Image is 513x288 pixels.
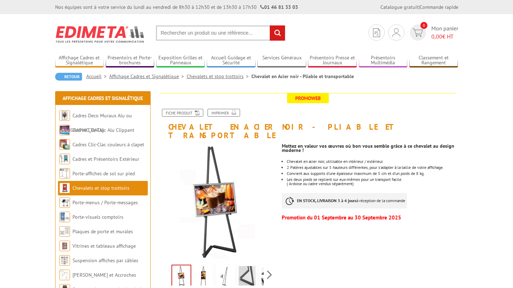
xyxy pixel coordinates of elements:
[72,243,136,249] a: Vitrines et tableaux affichage
[59,154,70,164] img: Cadres et Présentoirs Extérieur
[287,182,458,186] p: ( Ardoise ou cadre vendus séparément)
[266,269,273,281] span: Next
[420,22,427,29] span: 0
[409,55,458,66] a: Classement et Rangement
[282,216,458,220] p: Promotion du 01 Septembre au 30 Septembre 2025
[59,197,70,208] img: Porte-menus / Porte-messages
[72,156,139,162] a: Cadres et Présentoirs Extérieur
[420,4,458,10] a: Commande rapide
[261,266,278,288] img: chevalet_acier_noir_pliable_tableau_transportable_zoom1_215499nr.jpg
[156,55,205,66] a: Exposition Grilles et Panneaux
[59,212,70,222] img: Porte-visuels comptoirs
[408,24,458,41] a: devis rapide 0 Mon panier 0,00€ HT
[72,257,138,264] a: Suspension affiches par câbles
[72,127,134,133] a: Cadres Clic-Clac Alu Clippant
[72,170,135,177] a: Porte-affiches de sol sur pied
[187,73,251,80] a: Chevalets et stop trottoirs
[287,177,458,182] p: Les deux pieds se replient sur eux-mêmes pour un transport facile.
[208,109,240,117] a: Imprimer
[287,159,458,164] li: Chevalet en acier noir, utilisable en intérieur / extérieur.
[270,25,285,41] input: rechercher
[431,24,458,41] span: Mon panier
[297,198,356,203] strong: EN STOCK, LIVRAISON 3 à 4 jours
[287,93,329,103] span: Promoweb
[251,73,354,80] li: Chevalet en Acier noir - Pliable et transportable
[359,55,408,66] a: Présentoirs Multimédia
[392,28,400,37] img: devis rapide
[72,185,129,191] a: Chevalets et stop trottoirs
[55,73,82,81] a: Retour
[59,241,70,251] img: Vitrines et tableaux affichage
[109,73,187,80] a: Affichage Cadres et Signalétique
[287,171,458,176] li: Convient aux supports d'une épaisseur maximum de 5 cm et d'un poids de 8 kg.
[195,266,212,288] img: chevalet_acier_noir_pliable_tableau_transportable_portrait_215499nr.jpg
[380,4,419,10] a: Catalogue gratuit
[55,21,145,47] img: Edimeta
[217,266,234,288] img: chevalet_acier_noir_pliable_tableau_transportable_vide_215499nr.jpg
[413,29,423,37] img: devis rapide
[72,141,144,148] a: Cadres Clic-Clac couleurs à clapet
[239,266,256,288] img: chevalet_acier_noir_pliable_tableau_transportable_pied_215499nr.jpg
[59,168,70,179] img: Porte-affiches de sol sur pied
[380,4,458,11] div: |
[59,110,70,121] img: Cadres Deco Muraux Alu ou Bois
[59,226,70,237] img: Plaques de porte et murales
[72,228,133,235] a: Plaques de porte et murales
[72,214,123,220] a: Porte-visuels comptoirs
[59,255,70,266] img: Suspension affiches par câbles
[431,33,442,40] span: 0,00
[207,55,256,66] a: Accueil Guidage et Sécurité
[72,199,138,206] a: Porte-menus / Porte-messages
[63,95,143,101] a: Affichage Cadres et Signalétique
[287,165,458,170] li: 2 Patères ajustables sur 5 hauteurs différentes, pour s'adapter à la taille de votre affichage.
[162,109,203,117] a: Fiche produit
[257,55,306,66] a: Services Généraux
[55,55,104,66] a: Affichage Cadres et Signalétique
[282,143,454,153] strong: Mettez en valeur vos œuvres où bon vous semble grâce à ce chevalet au design moderne !
[308,55,357,66] a: Présentoirs Presse et Journaux
[59,270,70,280] img: Cimaises et Accroches tableaux
[106,55,155,66] a: Présentoirs et Porte-brochures
[172,265,191,287] img: chevalet_acier_noir_pliable_tableau_transportable_paysage_215499nr.jpg
[156,25,285,41] input: Rechercher un produit ou une référence...
[260,4,298,10] strong: 01 46 81 33 03
[86,73,109,80] a: Accueil
[59,112,132,133] a: Cadres Deco Muraux Alu ou [GEOGRAPHIC_DATA]
[282,193,407,208] p: à réception de la commande
[59,139,70,150] img: Cadres Clic-Clac couleurs à clapet
[431,33,458,41] span: € HT
[59,183,70,193] img: Chevalets et stop trottoirs
[55,4,298,11] div: Nos équipes sont à votre service du lundi au vendredi de 8h30 à 12h30 et de 13h30 à 17h30
[158,143,277,262] img: chevalet_acier_noir_pliable_tableau_transportable_paysage_215499nr.jpg
[373,28,380,37] img: devis rapide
